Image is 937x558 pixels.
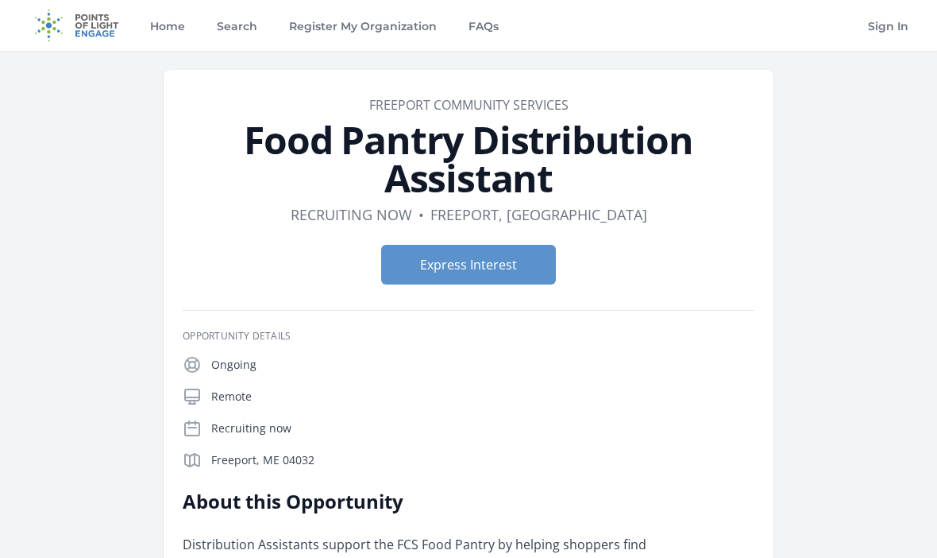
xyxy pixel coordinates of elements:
[418,203,424,226] div: •
[211,452,754,468] p: Freeport, ME 04032
[211,420,754,436] p: Recruiting now
[430,203,647,226] dd: Freeport, [GEOGRAPHIC_DATA]
[183,489,647,514] h2: About this Opportunity
[369,96,569,114] a: Freeport Community Services
[183,330,754,343] h3: Opportunity Details
[211,389,754,405] p: Remote
[183,121,754,197] h1: Food Pantry Distribution Assistant
[211,357,754,373] p: Ongoing
[381,245,556,285] button: Express Interest
[291,203,412,226] dd: Recruiting now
